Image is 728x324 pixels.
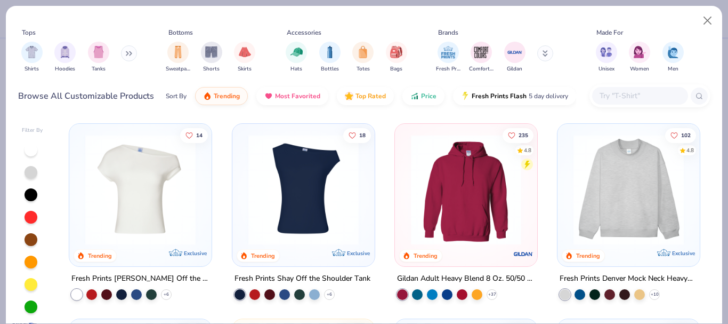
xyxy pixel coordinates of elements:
[166,42,190,73] div: filter for Sweatpants
[243,135,364,245] img: 5716b33b-ee27-473a-ad8a-9b8687048459
[667,46,679,58] img: Men Image
[234,272,370,286] div: Fresh Prints Shay Off the Shoulder Tank
[234,42,255,73] button: filter button
[665,128,696,143] button: Like
[436,65,460,73] span: Fresh Prints
[195,87,248,105] button: Trending
[686,146,694,154] div: 4.8
[453,87,576,105] button: Fresh Prints Flash5 day delivery
[355,92,386,100] span: Top Rated
[596,42,617,73] button: filter button
[527,135,648,245] img: a164e800-7022-4571-a324-30c76f641635
[364,135,485,245] img: af1e0f41-62ea-4e8f-9b2b-c8bb59fc549d
[238,65,252,73] span: Skirts
[164,291,169,298] span: + 6
[287,28,321,37] div: Accessories
[630,65,649,73] span: Women
[286,42,307,73] button: filter button
[598,90,681,102] input: Try "T-Shirt"
[327,291,332,298] span: + 6
[473,44,489,60] img: Comfort Colors Image
[343,128,370,143] button: Like
[668,65,678,73] span: Men
[22,127,43,135] div: Filter By
[18,90,154,102] div: Browse All Customizable Products
[507,44,523,60] img: Gildan Image
[421,92,436,100] span: Price
[357,46,369,58] img: Totes Image
[319,42,341,73] div: filter for Bottles
[507,65,522,73] span: Gildan
[681,132,691,138] span: 102
[275,92,320,100] span: Most Favorited
[386,42,407,73] div: filter for Bags
[629,42,650,73] button: filter button
[203,92,212,100] img: trending.gif
[662,42,684,73] button: filter button
[21,42,43,73] button: filter button
[352,42,374,73] button: filter button
[402,87,444,105] button: Price
[71,272,209,286] div: Fresh Prints [PERSON_NAME] Off the Shoulder Top
[264,92,273,100] img: most_fav.gif
[596,28,623,37] div: Made For
[324,46,336,58] img: Bottles Image
[469,42,494,73] div: filter for Comfort Colors
[359,132,365,138] span: 18
[672,250,695,257] span: Exclusive
[513,243,534,265] img: Gildan logo
[184,250,207,257] span: Exclusive
[352,42,374,73] div: filter for Totes
[168,28,193,37] div: Bottoms
[337,87,394,105] button: Top Rated
[201,42,222,73] div: filter for Shorts
[88,42,109,73] button: filter button
[347,250,370,257] span: Exclusive
[503,128,533,143] button: Like
[286,42,307,73] div: filter for Hats
[201,42,222,73] button: filter button
[25,65,39,73] span: Shirts
[21,42,43,73] div: filter for Shirts
[469,42,494,73] button: filter button
[629,42,650,73] div: filter for Women
[345,92,353,100] img: TopRated.gif
[321,65,339,73] span: Bottles
[54,42,76,73] button: filter button
[504,42,525,73] div: filter for Gildan
[651,291,659,298] span: + 10
[214,92,240,100] span: Trending
[436,42,460,73] div: filter for Fresh Prints
[357,65,370,73] span: Totes
[469,65,494,73] span: Comfort Colors
[93,46,104,58] img: Tanks Image
[22,28,36,37] div: Tops
[397,272,535,286] div: Gildan Adult Heavy Blend 8 Oz. 50/50 Hooded Sweatshirt
[205,46,217,58] img: Shorts Image
[319,42,341,73] button: filter button
[166,42,190,73] button: filter button
[26,46,38,58] img: Shirts Image
[196,132,203,138] span: 14
[524,146,531,154] div: 4.8
[406,135,527,245] img: 01756b78-01f6-4cc6-8d8a-3c30c1a0c8ac
[166,91,187,101] div: Sort By
[472,92,527,100] span: Fresh Prints Flash
[55,65,75,73] span: Hoodies
[560,272,698,286] div: Fresh Prints Denver Mock Neck Heavyweight Sweatshirt
[88,42,109,73] div: filter for Tanks
[234,42,255,73] div: filter for Skirts
[290,65,302,73] span: Hats
[662,42,684,73] div: filter for Men
[290,46,303,58] img: Hats Image
[488,291,496,298] span: + 37
[634,46,646,58] img: Women Image
[172,46,184,58] img: Sweatpants Image
[698,11,718,31] button: Close
[504,42,525,73] button: filter button
[436,42,460,73] button: filter button
[203,65,220,73] span: Shorts
[80,135,201,245] img: a1c94bf0-cbc2-4c5c-96ec-cab3b8502a7f
[529,90,568,102] span: 5 day delivery
[180,128,208,143] button: Like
